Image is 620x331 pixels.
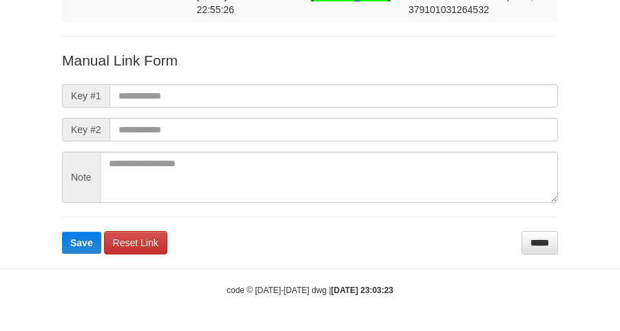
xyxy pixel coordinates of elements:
p: Manual Link Form [62,50,558,70]
a: Reset Link [104,231,167,254]
span: Copy 379101031264532 to clipboard [409,4,489,15]
span: Key #1 [62,84,110,108]
span: Reset Link [113,237,158,248]
span: Key #2 [62,118,110,141]
strong: [DATE] 23:03:23 [331,285,393,295]
span: Save [70,237,93,248]
span: Note [62,152,100,203]
button: Save [62,232,101,254]
small: code © [DATE]-[DATE] dwg | [227,285,393,295]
